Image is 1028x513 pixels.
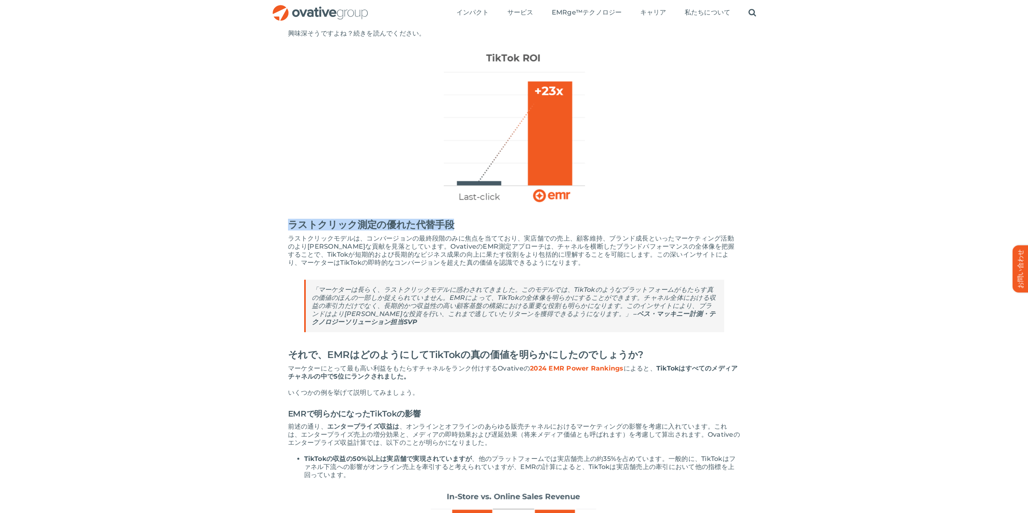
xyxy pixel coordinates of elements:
a: OG_フル水平RGB [272,4,369,12]
font: サービス [507,8,534,16]
a: 私たちについて [685,8,731,17]
a: インパクト [456,8,489,17]
font: 計測・テクノロジーソリューション担当SVP [312,310,716,326]
font: TikTokはすべてのメディアチャネルの中で5位にランクされました。 [288,364,738,380]
font: EMRge™テクノロジー [552,8,622,16]
font: ラストクリックモデルは、コンバージョンの最終段階のみに焦点を当てており、実店舗での売上、顧客維持、ブランド成長といったマーケティング活動のより[PERSON_NAME]な貢献を見落としています。... [288,235,735,266]
font: 、他のプラットフォームでは実店舗売上の約35%を占めています。一般的に、TikTokはファネル下流への影響がオンライン売上を牽引すると考えられていますが、EMRの計算によると、TikTokは実店... [304,455,736,479]
font: ベス・マッキニー [637,310,690,318]
font: エンタープライズ収益は [327,423,399,430]
font: いくつかの例を挙げて説明してみましょう。 [288,389,419,396]
a: EMRge™テクノロジー [552,8,622,17]
font: 「マーケターは長らく、ラストクリックモデルに惑わされてきました。このモデルでは、TikTokのようなプラットフォームがもたらす真の価値のほんの一部しか捉えられていません。EMRによって、TikT... [312,286,716,318]
a: キャリア [640,8,666,17]
font: EMRで明らかになったTikTokの影響 [288,409,421,419]
font: キャリア [640,8,666,16]
font: 、オンラインとオフラインのあらゆる販売チャネルにおけるマーケティングの影響を考慮に入れています。これは、エンタープライズ売上の増分効果と、メディアの即時効果および遅延効果（将来メディア価値とも呼... [288,423,740,446]
font: ラストクリック測定の優れた代替手段 [288,219,454,230]
font: インパクト [456,8,489,16]
font: お問い合わせ [1016,249,1024,288]
a: 2024 EMR Power Rankings [530,364,624,372]
a: サービス [507,8,534,17]
font: TikTokの収益の50%以上は実店舗で実現されていますが [304,455,472,463]
font: 興味深そうですよね？続きを読んでください。 [288,29,426,37]
font: マーケターにとって最も高い利益をもたらすチャネルをランク付けするOvativeの [288,364,530,372]
font: 前述の通り、 [288,423,327,430]
font: によると、 [624,364,656,372]
font: 私たちについて [685,8,731,16]
a: 検索 [748,8,756,17]
font: それで、EMRはどのようにしてTikTokの真の価値を明らかにしたのでしょうか? [288,349,644,360]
